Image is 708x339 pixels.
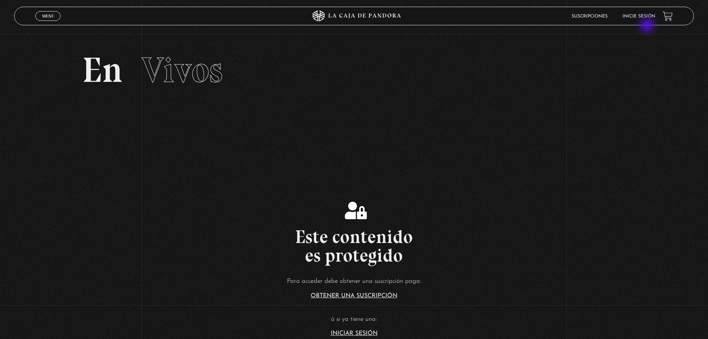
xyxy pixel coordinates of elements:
span: Cerrar [39,20,57,25]
a: Inicie sesión [623,14,655,19]
a: Obtener una suscripción [311,293,397,299]
span: Vivos [142,49,223,91]
a: Suscripciones [572,14,608,19]
a: Iniciar Sesión [331,330,378,336]
span: Menu [42,14,54,18]
a: View your shopping cart [663,11,673,21]
h2: En [82,52,626,88]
